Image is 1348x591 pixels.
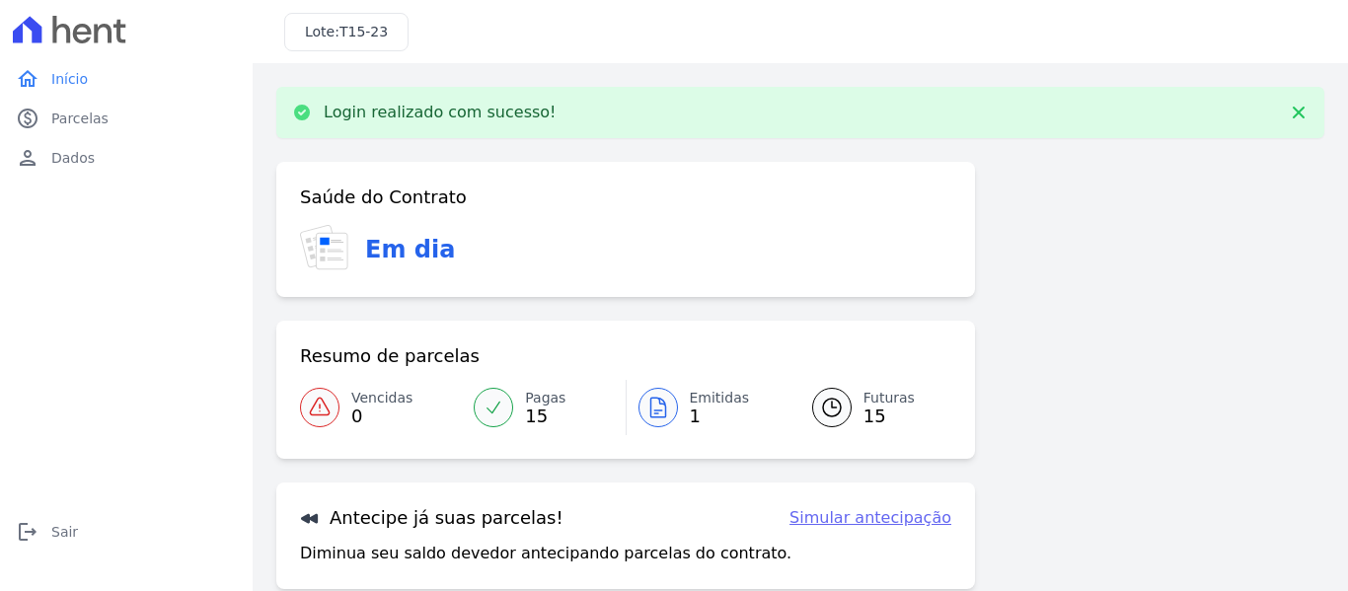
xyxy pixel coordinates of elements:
span: Pagas [525,388,565,408]
span: Vencidas [351,388,412,408]
i: home [16,67,39,91]
a: Vencidas 0 [300,380,462,435]
span: Parcelas [51,109,109,128]
h3: Antecipe já suas parcelas! [300,506,563,530]
a: Simular antecipação [789,506,951,530]
h3: Resumo de parcelas [300,344,480,368]
a: Emitidas 1 [627,380,788,435]
span: Futuras [863,388,915,408]
span: 15 [525,408,565,424]
h3: Saúde do Contrato [300,185,467,209]
span: Início [51,69,88,89]
a: Pagas 15 [462,380,625,435]
i: paid [16,107,39,130]
a: paidParcelas [8,99,245,138]
p: Diminua seu saldo devedor antecipando parcelas do contrato. [300,542,791,565]
span: 0 [351,408,412,424]
span: Sair [51,522,78,542]
span: T15-23 [339,24,388,39]
a: homeInício [8,59,245,99]
i: logout [16,520,39,544]
a: personDados [8,138,245,178]
a: logoutSair [8,512,245,552]
span: 1 [690,408,750,424]
span: Emitidas [690,388,750,408]
p: Login realizado com sucesso! [324,103,557,122]
h3: Lote: [305,22,388,42]
span: 15 [863,408,915,424]
span: Dados [51,148,95,168]
h3: Em dia [365,232,455,267]
i: person [16,146,39,170]
a: Futuras 15 [788,380,951,435]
